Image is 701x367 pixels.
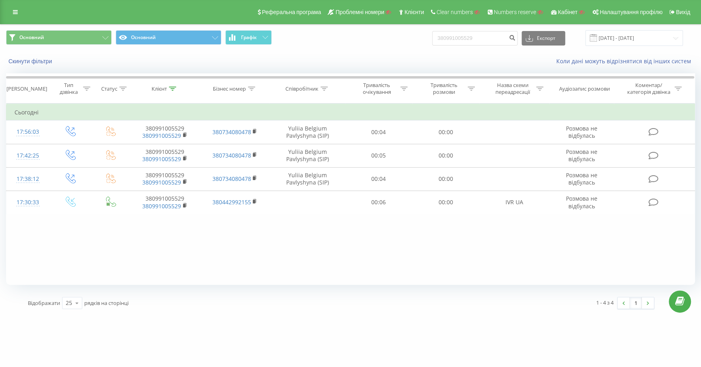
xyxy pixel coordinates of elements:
[130,191,200,214] td: 380991005529
[625,82,672,95] div: Коментар/категорія дзвінка
[566,148,597,163] span: Розмова не відбулась
[142,132,181,139] a: 380991005529
[212,128,251,136] a: 380734080478
[6,58,56,65] button: Скинути фільтри
[270,120,345,144] td: Yuliia Belgium Pavlyshyna (SIP)
[285,85,318,92] div: Співробітник
[28,299,60,307] span: Відображати
[142,202,181,210] a: 380991005529
[422,82,466,95] div: Тривалість розмови
[101,85,117,92] div: Статус
[212,198,251,206] a: 380442992155
[412,120,480,144] td: 00:00
[676,9,690,15] span: Вихід
[494,9,536,15] span: Numbers reserve
[345,144,412,167] td: 00:05
[15,148,41,164] div: 17:42:25
[558,9,578,15] span: Кабінет
[241,35,257,40] span: Графік
[6,30,112,45] button: Основний
[56,82,81,95] div: Тип дзвінка
[345,120,412,144] td: 00:04
[566,195,597,209] span: Розмова не відбулась
[599,9,662,15] span: Налаштування профілю
[345,191,412,214] td: 00:06
[130,167,200,191] td: 380991005529
[66,299,72,307] div: 25
[262,9,321,15] span: Реферальна програма
[84,299,129,307] span: рядків на сторінці
[213,85,246,92] div: Бізнес номер
[212,151,251,159] a: 380734080478
[212,175,251,182] a: 380734080478
[522,31,565,46] button: Експорт
[596,299,614,307] div: 1 - 4 з 4
[6,85,47,92] div: [PERSON_NAME]
[335,9,384,15] span: Проблемні номери
[130,144,200,167] td: 380991005529
[270,167,345,191] td: Yuliia Belgium Pavlyshyna (SIP)
[152,85,167,92] div: Клієнт
[412,167,480,191] td: 00:00
[432,31,518,46] input: Пошук за номером
[437,9,473,15] span: Clear numbers
[566,171,597,186] span: Розмова не відбулась
[556,57,695,65] a: Коли дані можуть відрізнятися вiд інших систем
[630,297,642,309] a: 1
[6,104,695,120] td: Сьогодні
[345,167,412,191] td: 00:04
[559,85,610,92] div: Аудіозапис розмови
[142,178,181,186] a: 380991005529
[404,9,424,15] span: Клієнти
[116,30,221,45] button: Основний
[15,171,41,187] div: 17:38:12
[130,120,200,144] td: 380991005529
[412,191,480,214] td: 00:00
[15,124,41,140] div: 17:56:03
[412,144,480,167] td: 00:00
[142,155,181,163] a: 380991005529
[491,82,534,95] div: Назва схеми переадресації
[479,191,549,214] td: IVR UA
[225,30,272,45] button: Графік
[355,82,398,95] div: Тривалість очікування
[15,195,41,210] div: 17:30:33
[270,144,345,167] td: Yuliia Belgium Pavlyshyna (SIP)
[19,34,44,41] span: Основний
[566,124,597,139] span: Розмова не відбулась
